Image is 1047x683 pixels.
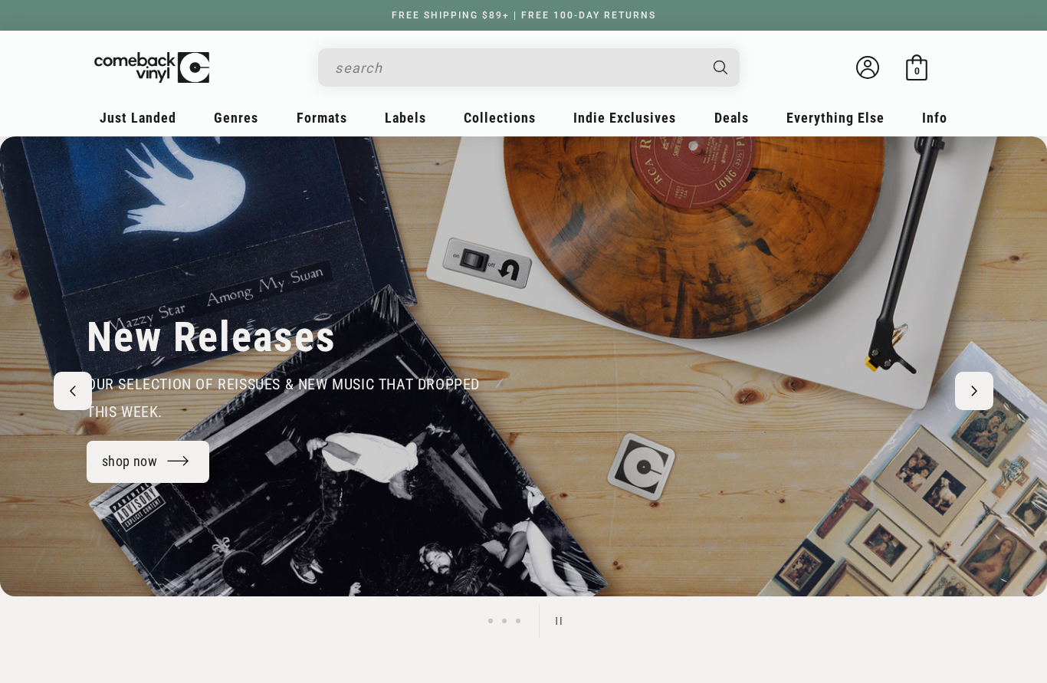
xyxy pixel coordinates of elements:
[497,614,511,628] button: Load slide 2 of 3
[714,110,749,126] span: Deals
[87,441,209,483] a: shop now
[464,110,536,126] span: Collections
[922,110,947,126] span: Info
[100,110,176,126] span: Just Landed
[511,614,525,628] button: Load slide 3 of 3
[786,110,885,126] span: Everything Else
[87,312,336,363] h2: New Releases
[573,110,676,126] span: Indie Exclusives
[87,375,480,421] span: our selection of reissues & new music that dropped this week.
[318,48,740,87] div: Search
[539,604,573,638] button: Pause slideshow
[214,110,258,126] span: Genres
[376,10,671,21] a: FREE SHIPPING $89+ | FREE 100-DAY RETURNS
[335,52,698,84] input: search
[297,110,347,126] span: Formats
[701,48,742,87] button: Search
[385,110,426,126] span: Labels
[484,614,497,628] button: Load slide 1 of 3
[914,65,920,77] span: 0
